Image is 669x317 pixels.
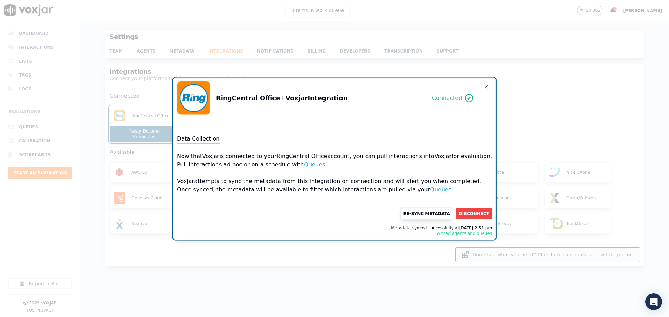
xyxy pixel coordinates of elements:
div: Data Collection [177,134,220,143]
img: RingCentral Office [177,81,210,114]
a: Queues [304,161,325,167]
button: Re-Sync Metadata [400,207,453,219]
div: Now that Voxjar is connected to your RingCentral Office account, you can pull interactions into V... [177,146,492,199]
div: RingCentral Office + Voxjar Integration [210,93,348,103]
div: Synced agents and queues [435,230,492,236]
div: Open Intercom Messenger [645,293,662,310]
div: Metadata synced successfully at [DATE] 2:51 pm [177,225,492,236]
button: Disconnect [456,208,492,219]
a: Queues [430,186,451,192]
div: Connected [413,91,492,105]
